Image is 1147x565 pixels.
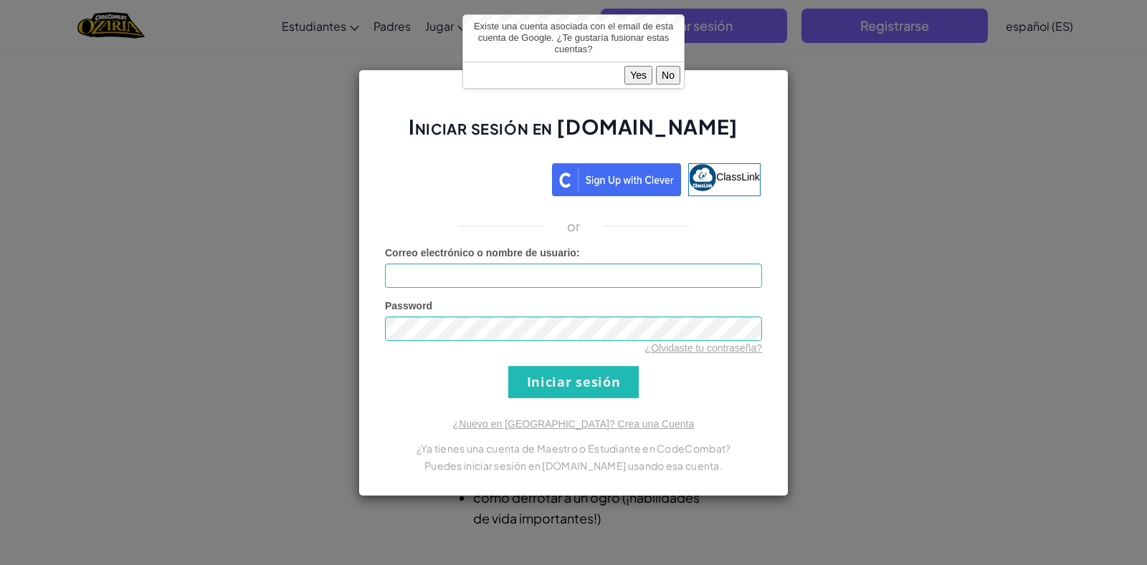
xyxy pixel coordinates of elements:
[385,457,762,474] p: Puedes iniciar sesión en [DOMAIN_NAME] usando esa cuenta.
[567,218,581,235] p: or
[385,246,580,260] label: :
[552,163,681,196] img: clever_sso_button@2x.png
[379,162,552,193] iframe: Botón de Acceder con Google
[689,164,716,191] img: classlink-logo-small.png
[385,247,576,259] span: Correo electrónico o nombre de usuario
[453,418,694,430] a: ¿Nuevo en [GEOGRAPHIC_DATA]? Crea una Cuenta
[645,342,762,354] a: ¿Olvidaste tu contraseña?
[385,113,762,155] h2: Iniciar sesión en [DOMAIN_NAME]
[385,300,432,312] span: Password
[474,21,673,54] span: Existe una cuenta asociada con el email de esta cuenta de Google. ¿Te gustaría fusionar estas cue...
[624,66,652,84] button: Yes
[385,440,762,457] p: ¿Ya tienes una cuenta de Maestro o Estudiante en CodeCombat?
[656,66,680,84] button: No
[716,170,760,182] span: ClassLink
[508,366,639,398] input: Iniciar sesión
